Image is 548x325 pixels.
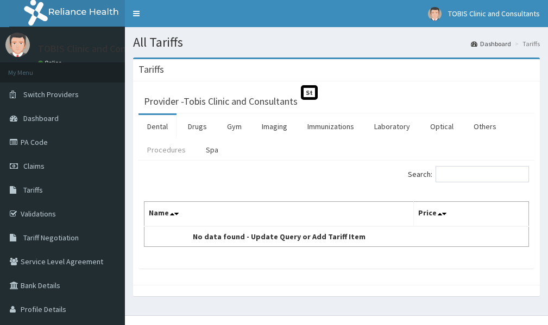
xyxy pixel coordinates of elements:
[23,233,79,243] span: Tariff Negotiation
[138,65,164,74] h3: Tariffs
[38,59,64,67] a: Online
[436,166,529,182] input: Search:
[421,115,462,138] a: Optical
[253,115,296,138] a: Imaging
[512,39,540,48] li: Tariffs
[366,115,419,138] a: Laboratory
[23,185,43,195] span: Tariffs
[413,202,528,227] th: Price
[144,97,298,106] h3: Provider - Tobis Clinic and Consultants
[5,33,30,57] img: User Image
[144,226,414,247] td: No data found - Update Query or Add Tariff Item
[138,115,177,138] a: Dental
[218,115,250,138] a: Gym
[299,115,363,138] a: Immunizations
[144,202,414,227] th: Name
[23,90,79,99] span: Switch Providers
[179,115,216,138] a: Drugs
[38,44,161,54] p: TOBIS Clinic and Consultants
[23,161,45,171] span: Claims
[448,9,540,18] span: TOBIS Clinic and Consultants
[465,115,505,138] a: Others
[23,113,59,123] span: Dashboard
[408,166,529,182] label: Search:
[133,35,540,49] h1: All Tariffs
[138,138,194,161] a: Procedures
[301,85,318,100] span: St
[197,138,227,161] a: Spa
[428,7,442,21] img: User Image
[471,39,511,48] a: Dashboard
